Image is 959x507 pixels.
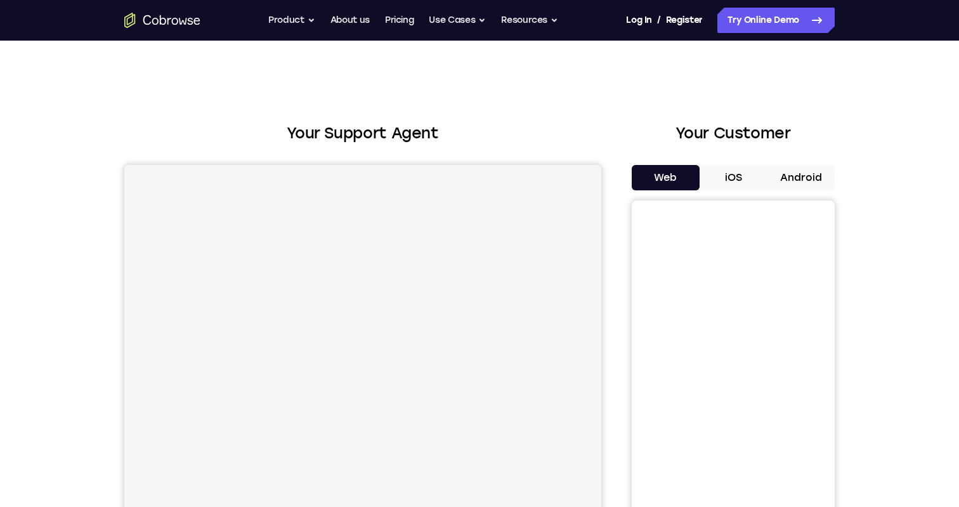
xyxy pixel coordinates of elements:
[429,8,486,33] button: Use Cases
[632,165,700,190] button: Web
[666,8,703,33] a: Register
[700,165,767,190] button: iOS
[124,122,601,145] h2: Your Support Agent
[385,8,414,33] a: Pricing
[124,13,200,28] a: Go to the home page
[717,8,835,33] a: Try Online Demo
[657,13,661,28] span: /
[268,8,315,33] button: Product
[767,165,835,190] button: Android
[501,8,558,33] button: Resources
[632,122,835,145] h2: Your Customer
[330,8,370,33] a: About us
[626,8,651,33] a: Log In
